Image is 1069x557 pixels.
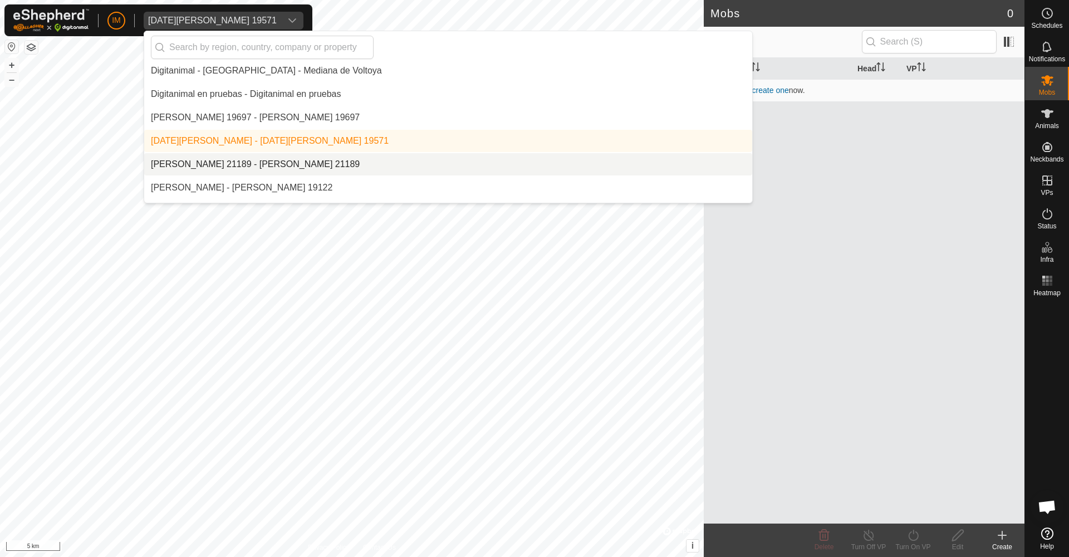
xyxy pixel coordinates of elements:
[112,14,121,26] span: IM
[144,83,752,105] li: Digitanimal en pruebas
[144,200,752,222] li: Eduardo Garcia Lopez 11236
[935,542,980,552] div: Edit
[1025,523,1069,554] a: Help
[144,153,752,175] li: Eduard Llado Ferrer 21189
[710,7,1007,20] h2: Mobs
[1041,189,1053,196] span: VPs
[144,106,752,129] li: Dionisio Martin Sanchez Hernandez 19697
[704,79,1024,101] td: No mobs yet now.
[148,16,277,25] div: [DATE][PERSON_NAME] 19571
[853,58,902,80] th: Head
[13,9,89,32] img: Gallagher Logo
[1040,256,1053,263] span: Infra
[1031,490,1064,524] a: Chat abierto
[151,36,374,59] input: Search by region, country, company or property
[144,12,281,30] span: Domingo Gonzalez Fernandez 19571
[1007,5,1013,22] span: 0
[1031,22,1062,29] span: Schedules
[710,36,862,48] span: 0 selected
[730,58,853,80] th: Mob
[891,542,935,552] div: Turn On VP
[1029,56,1065,62] span: Notifications
[144,130,752,152] li: Domingo Gonzalez Fernandez 19571
[862,30,997,53] input: Search (S)
[686,540,699,552] button: i
[1040,543,1054,550] span: Help
[151,181,332,194] div: [PERSON_NAME] - [PERSON_NAME] 19122
[876,64,885,73] p-sorticon: Activate to sort
[144,60,752,82] li: Mediana de Voltoya
[5,58,18,72] button: +
[1030,156,1063,163] span: Neckbands
[692,541,694,550] span: i
[5,73,18,86] button: –
[751,64,760,73] p-sorticon: Activate to sort
[151,87,341,101] div: Digitanimal en pruebas - Digitanimal en pruebas
[902,58,1024,80] th: VP
[281,12,303,30] div: dropdown trigger
[308,543,350,553] a: Privacy Policy
[1035,123,1059,129] span: Animals
[1037,223,1056,229] span: Status
[815,543,834,551] span: Delete
[363,543,396,553] a: Contact Us
[151,158,360,171] div: [PERSON_NAME] 21189 - [PERSON_NAME] 21189
[151,134,389,148] div: [DATE][PERSON_NAME] - [DATE][PERSON_NAME] 19571
[980,542,1024,552] div: Create
[151,111,360,124] div: [PERSON_NAME] 19697 - [PERSON_NAME] 19697
[24,41,38,54] button: Map Layers
[1033,290,1061,296] span: Heatmap
[151,64,382,77] div: Digitanimal - [GEOGRAPHIC_DATA] - Mediana de Voltoya
[917,64,926,73] p-sorticon: Activate to sort
[144,177,752,199] li: Eduardo Batuecas Martin 19122
[846,542,891,552] div: Turn Off VP
[752,86,789,95] a: create one
[5,40,18,53] button: Reset Map
[1039,89,1055,96] span: Mobs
